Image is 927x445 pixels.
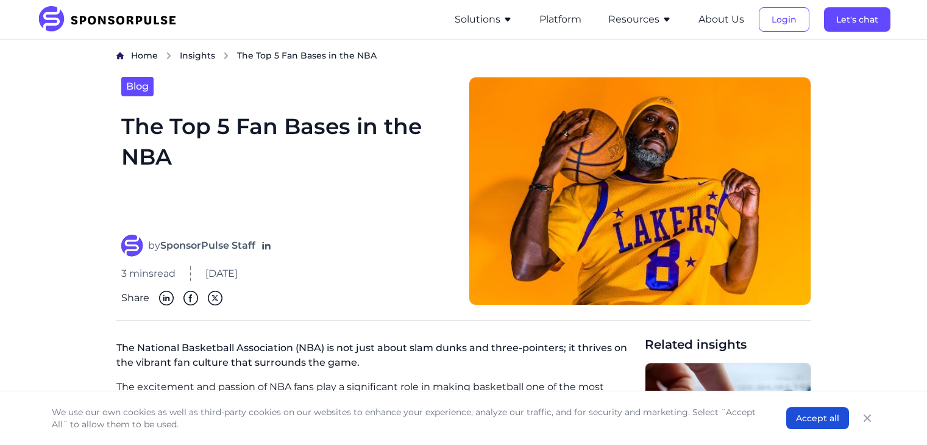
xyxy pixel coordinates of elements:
[121,291,149,305] span: Share
[131,49,158,62] a: Home
[759,14,809,25] a: Login
[121,111,454,221] h1: The Top 5 Fan Bases in the NBA
[205,266,238,281] span: [DATE]
[469,77,811,306] img: Photo courtesy Adre Hunter via Unsplash
[37,6,185,33] img: SponsorPulse
[222,52,230,60] img: chevron right
[183,291,198,305] img: Facebook
[165,52,172,60] img: chevron right
[148,238,255,253] span: by
[539,12,581,27] button: Platform
[786,407,849,429] button: Accept all
[116,52,124,60] img: Home
[539,14,581,25] a: Platform
[180,50,215,61] span: Insights
[160,240,255,251] strong: SponsorPulse Staff
[645,336,811,353] span: Related insights
[116,336,635,380] p: The National Basketball Association (NBA) is not just about slam dunks and three-pointers; it thr...
[824,14,890,25] a: Let's chat
[180,49,215,62] a: Insights
[116,380,635,409] p: The excitement and passion of NBA fans play a significant role in making basketball one of the mo...
[759,7,809,32] button: Login
[121,266,176,281] span: 3 mins read
[698,12,744,27] button: About Us
[698,14,744,25] a: About Us
[455,12,513,27] button: Solutions
[121,77,154,96] a: Blog
[608,12,672,27] button: Resources
[859,410,876,427] button: Close
[208,291,222,305] img: Twitter
[237,49,377,62] span: The Top 5 Fan Bases in the NBA
[824,7,890,32] button: Let's chat
[52,406,762,430] p: We use our own cookies as well as third-party cookies on our websites to enhance your experience,...
[159,291,174,305] img: Linkedin
[121,235,143,257] img: SponsorPulse Staff
[260,240,272,252] a: Follow on LinkedIn
[131,50,158,61] span: Home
